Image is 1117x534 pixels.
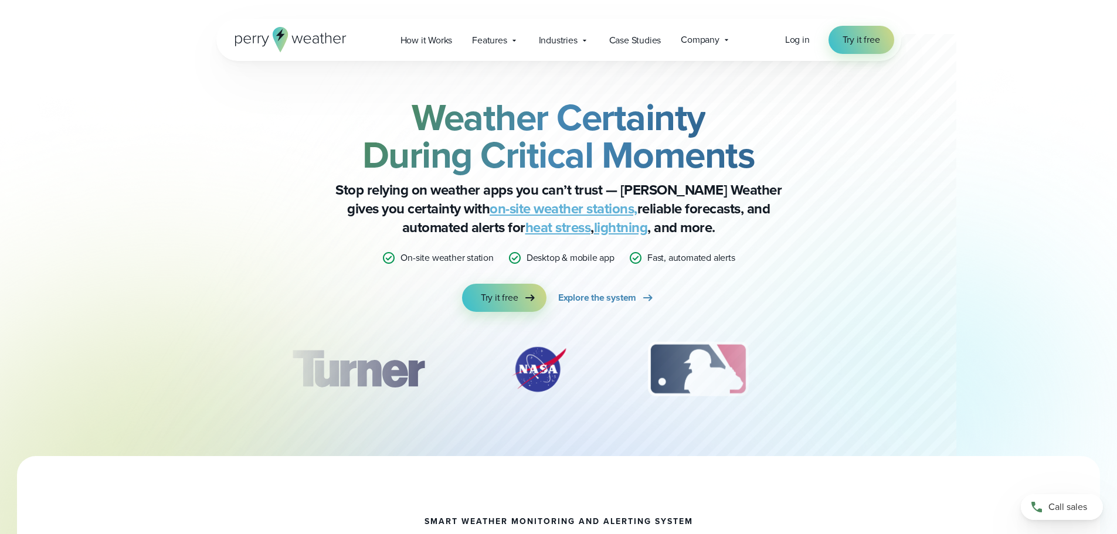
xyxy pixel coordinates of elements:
p: Desktop & mobile app [527,251,614,265]
a: heat stress [525,217,591,238]
div: slideshow [275,340,843,404]
span: Try it free [843,33,880,47]
span: Try it free [481,291,518,305]
a: Log in [785,33,810,47]
a: Try it free [462,284,546,312]
span: Case Studies [609,33,661,47]
a: Case Studies [599,28,671,52]
span: Industries [539,33,578,47]
a: Try it free [829,26,894,54]
div: 3 of 12 [636,340,760,399]
span: Call sales [1048,500,1087,514]
span: How it Works [400,33,453,47]
h1: smart weather monitoring and alerting system [425,517,693,526]
strong: Weather Certainty During Critical Moments [362,90,755,182]
a: on-site weather stations, [490,198,637,219]
img: MLB.svg [636,340,760,399]
span: Features [472,33,507,47]
img: NASA.svg [498,340,580,399]
div: 4 of 12 [816,340,910,399]
a: Explore the system [558,284,655,312]
p: Fast, automated alerts [647,251,735,265]
img: Turner-Construction_1.svg [274,340,441,399]
p: On-site weather station [400,251,493,265]
a: How it Works [391,28,463,52]
span: Explore the system [558,291,636,305]
a: lightning [594,217,648,238]
a: Call sales [1021,494,1103,520]
span: Company [681,33,719,47]
div: 2 of 12 [498,340,580,399]
img: PGA.svg [816,340,910,399]
p: Stop relying on weather apps you can’t trust — [PERSON_NAME] Weather gives you certainty with rel... [324,181,793,237]
div: 1 of 12 [274,340,441,399]
span: Log in [785,33,810,46]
